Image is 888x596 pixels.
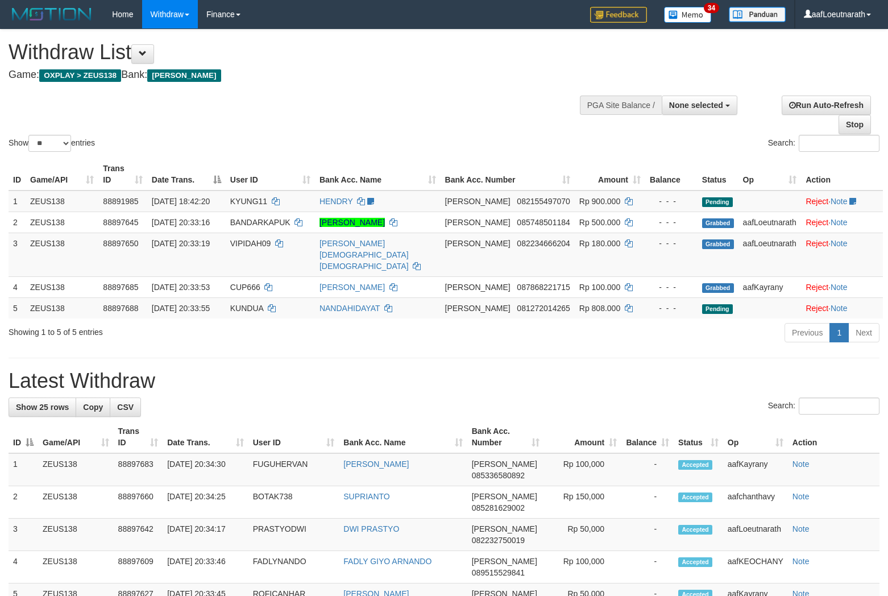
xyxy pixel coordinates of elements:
[9,212,26,233] td: 2
[9,398,76,417] a: Show 25 rows
[9,41,580,64] h1: Withdraw List
[702,197,733,207] span: Pending
[163,421,248,453] th: Date Trans.: activate to sort column ascending
[248,519,339,551] td: PRASTYODWI
[792,524,810,533] a: Note
[801,158,883,191] th: Action
[339,421,467,453] th: Bank Acc. Name: activate to sort column ascending
[343,492,389,501] a: SUPRIANTO
[698,158,738,191] th: Status
[319,283,385,292] a: [PERSON_NAME]
[723,486,788,519] td: aafchanthavy
[831,218,848,227] a: Note
[117,403,134,412] span: CSV
[230,218,291,227] span: BANDARKAPUK
[472,471,525,480] span: Copy 085336580892 to clipboard
[103,197,138,206] span: 88891985
[9,453,38,486] td: 1
[806,239,828,248] a: Reject
[441,158,575,191] th: Bank Acc. Number: activate to sort column ascending
[801,297,883,318] td: ·
[723,421,788,453] th: Op: activate to sort column ascending
[792,460,810,469] a: Note
[579,239,620,248] span: Rp 180.000
[702,304,733,314] span: Pending
[248,421,339,453] th: User ID: activate to sort column ascending
[76,398,110,417] a: Copy
[248,551,339,583] td: FADLYNANDO
[579,304,620,313] span: Rp 808.000
[544,551,622,583] td: Rp 100,000
[9,6,95,23] img: MOTION_logo.png
[26,297,98,318] td: ZEUS138
[621,421,674,453] th: Balance: activate to sort column ascending
[799,135,879,152] input: Search:
[26,158,98,191] th: Game/API: activate to sort column ascending
[445,239,511,248] span: [PERSON_NAME]
[315,158,441,191] th: Bank Acc. Name: activate to sort column ascending
[9,158,26,191] th: ID
[147,69,221,82] span: [PERSON_NAME]
[9,551,38,583] td: 4
[38,486,114,519] td: ZEUS138
[472,568,525,577] span: Copy 089515529841 to clipboard
[738,158,802,191] th: Op: activate to sort column ascending
[517,283,570,292] span: Copy 087868221715 to clipboard
[801,191,883,212] td: ·
[103,218,138,227] span: 88897645
[806,283,828,292] a: Reject
[702,239,734,249] span: Grabbed
[9,297,26,318] td: 5
[103,304,138,313] span: 88897688
[83,403,103,412] span: Copy
[723,519,788,551] td: aafLoeutnarath
[343,557,431,566] a: FADLY GIYO ARNANDO
[664,7,712,23] img: Button%20Memo.svg
[103,283,138,292] span: 88897685
[163,453,248,486] td: [DATE] 20:34:30
[472,492,537,501] span: [PERSON_NAME]
[152,283,210,292] span: [DATE] 20:33:53
[163,551,248,583] td: [DATE] 20:33:46
[319,239,409,271] a: [PERSON_NAME][DEMOGRAPHIC_DATA][DEMOGRAPHIC_DATA]
[9,519,38,551] td: 3
[788,421,879,453] th: Action
[343,524,399,533] a: DWI PRASTYO
[230,304,263,313] span: KUNDUA
[723,453,788,486] td: aafKayrany
[9,421,38,453] th: ID: activate to sort column descending
[16,403,69,412] span: Show 25 rows
[26,191,98,212] td: ZEUS138
[801,212,883,233] td: ·
[472,557,537,566] span: [PERSON_NAME]
[674,421,723,453] th: Status: activate to sort column ascending
[839,115,871,134] a: Stop
[517,218,570,227] span: Copy 085748501184 to clipboard
[467,421,544,453] th: Bank Acc. Number: activate to sort column ascending
[792,492,810,501] a: Note
[801,276,883,297] td: ·
[230,239,271,248] span: VIPIDAH09
[38,519,114,551] td: ZEUS138
[650,303,693,314] div: - - -
[248,486,339,519] td: BOTAK738
[729,7,786,22] img: panduan.png
[579,218,620,227] span: Rp 500.000
[517,197,570,206] span: Copy 082155497070 to clipboard
[9,486,38,519] td: 2
[230,283,260,292] span: CUP666
[114,519,163,551] td: 88897642
[678,525,712,535] span: Accepted
[669,101,723,110] span: None selected
[738,212,802,233] td: aafLoeutnarath
[575,158,645,191] th: Amount: activate to sort column ascending
[738,233,802,276] td: aafLoeutnarath
[662,96,737,115] button: None selected
[831,304,848,313] a: Note
[9,69,580,81] h4: Game: Bank:
[152,197,210,206] span: [DATE] 18:42:20
[472,503,525,512] span: Copy 085281629002 to clipboard
[517,304,570,313] span: Copy 081272014265 to clipboard
[704,3,719,13] span: 34
[831,197,848,206] a: Note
